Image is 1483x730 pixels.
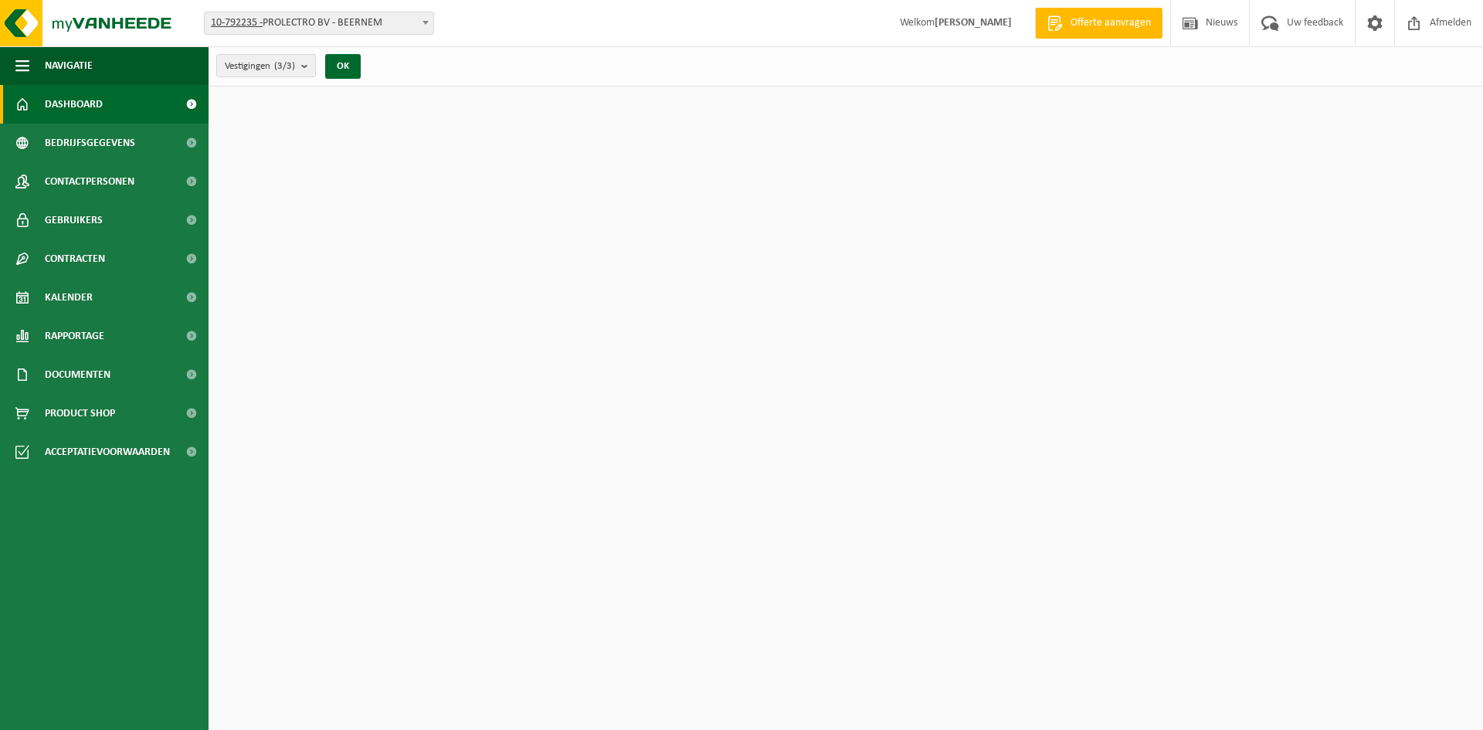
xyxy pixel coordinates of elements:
[45,394,115,433] span: Product Shop
[1067,15,1155,31] span: Offerte aanvragen
[935,17,1012,29] strong: [PERSON_NAME]
[45,124,135,162] span: Bedrijfsgegevens
[325,54,361,79] button: OK
[216,54,316,77] button: Vestigingen(3/3)
[45,433,170,471] span: Acceptatievoorwaarden
[1035,8,1162,39] a: Offerte aanvragen
[45,85,103,124] span: Dashboard
[45,201,103,239] span: Gebruikers
[45,278,93,317] span: Kalender
[225,55,295,78] span: Vestigingen
[211,17,263,29] tcxspan: Call 10-792235 - via 3CX
[274,61,295,71] count: (3/3)
[45,317,104,355] span: Rapportage
[45,46,93,85] span: Navigatie
[205,12,433,34] span: 10-792235 - PROLECTRO BV - BEERNEM
[45,239,105,278] span: Contracten
[45,355,110,394] span: Documenten
[204,12,434,35] span: 10-792235 - PROLECTRO BV - BEERNEM
[45,162,134,201] span: Contactpersonen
